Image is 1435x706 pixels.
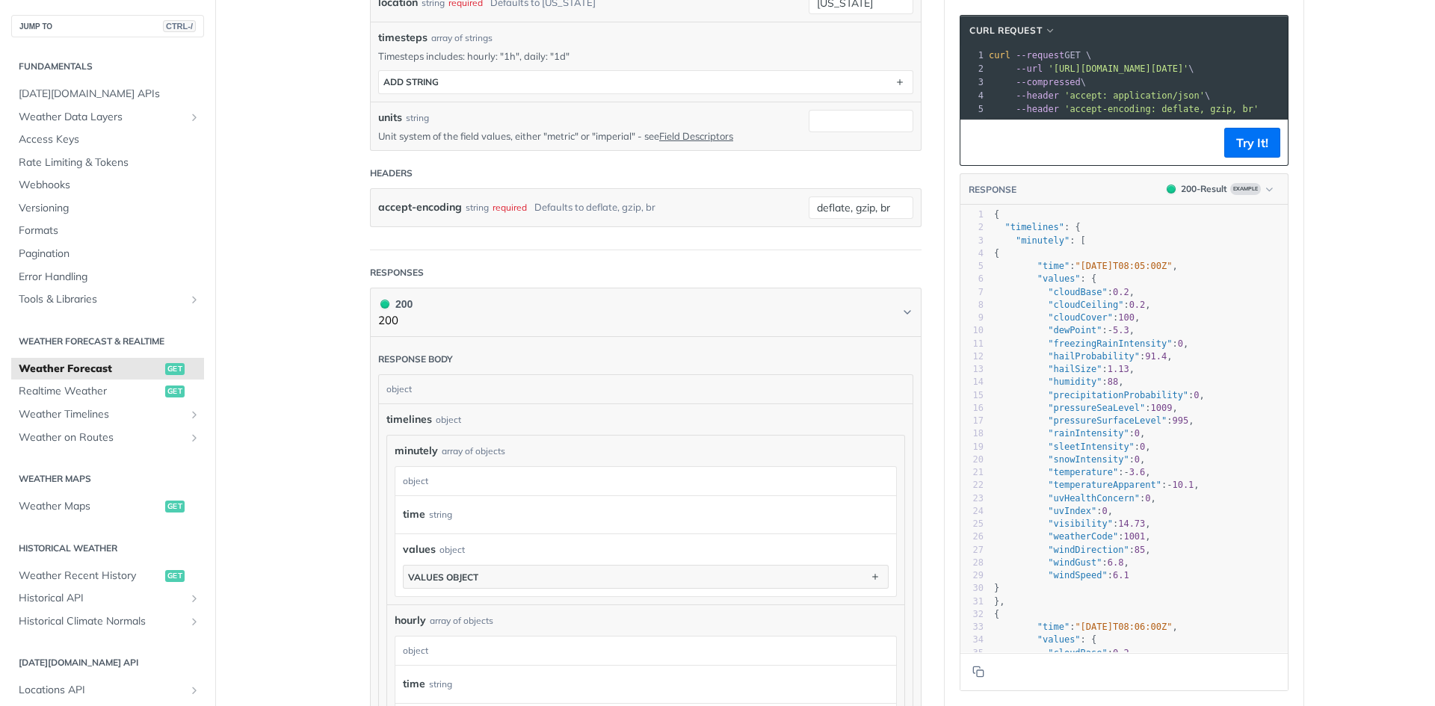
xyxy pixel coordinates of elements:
[994,622,1178,632] span: : ,
[968,182,1017,197] button: RESPONSE
[378,49,913,63] p: Timesteps includes: hourly: "1h", daily: "1d"
[994,634,1096,645] span: : {
[378,196,462,218] label: accept-encoding
[430,614,493,628] div: array of objects
[960,299,984,312] div: 8
[960,312,984,324] div: 9
[19,292,185,307] span: Tools & Libraries
[406,111,429,125] div: string
[994,506,1113,516] span: : ,
[19,87,200,102] span: [DATE][DOMAIN_NAME] APIs
[960,89,986,102] div: 4
[11,403,204,426] a: Weather TimelinesShow subpages for Weather Timelines
[11,15,204,37] button: JUMP TOCTRL-/
[1113,648,1129,658] span: 0.2
[1167,480,1172,490] span: -
[960,582,984,595] div: 30
[370,266,424,279] div: Responses
[960,247,984,260] div: 4
[994,531,1151,542] span: : ,
[1048,403,1145,413] span: "pressureSeaLevel"
[1048,545,1129,555] span: "windDirection"
[1181,182,1227,196] div: 200 - Result
[1224,128,1280,158] button: Try It!
[994,235,1086,246] span: : [
[1145,493,1150,504] span: 0
[1108,364,1129,374] span: 1.13
[960,286,984,299] div: 7
[383,76,439,87] div: ADD string
[994,428,1145,439] span: : ,
[1048,648,1107,658] span: "cloudBase"
[960,260,984,273] div: 5
[19,201,200,216] span: Versioning
[386,412,432,427] span: timelines
[19,569,161,583] span: Weather Recent History
[960,221,984,234] div: 2
[1118,312,1135,323] span: 100
[11,128,204,151] a: Access Keys
[436,413,461,427] div: object
[165,501,185,513] span: get
[1016,90,1059,101] span: --header
[11,656,204,669] h2: [DATE][DOMAIN_NAME] API
[994,454,1145,465] span: : ,
[429,673,452,695] div: string
[378,353,453,366] div: Response body
[188,684,200,696] button: Show subpages for Locations API
[431,31,493,45] div: array of strings
[994,390,1205,400] span: : ,
[1037,622,1070,632] span: "time"
[1129,467,1146,477] span: 3.6
[989,50,1091,61] span: GET \
[19,132,200,147] span: Access Keys
[1048,364,1102,374] span: "hailSize"
[439,543,465,557] div: object
[378,296,413,312] div: 200
[19,362,161,377] span: Weather Forecast
[163,20,196,32] span: CTRL-/
[1048,64,1188,74] span: '[URL][DOMAIN_NAME][DATE]'
[1102,506,1108,516] span: 0
[994,351,1173,362] span: : ,
[11,427,204,449] a: Weather on RoutesShow subpages for Weather on Routes
[1075,261,1172,271] span: "[DATE]T08:05:00Z"
[19,614,185,629] span: Historical Climate Normals
[11,335,204,348] h2: Weather Forecast & realtime
[960,402,984,415] div: 16
[1048,518,1113,529] span: "visibility"
[11,197,204,220] a: Versioning
[960,505,984,518] div: 24
[994,222,1081,232] span: : {
[11,472,204,486] h2: Weather Maps
[994,518,1151,529] span: : ,
[1151,403,1173,413] span: 1009
[1004,222,1064,232] span: "timelines"
[1048,531,1118,542] span: "weatherCode"
[1037,273,1081,284] span: "values"
[1123,531,1145,542] span: 1001
[1048,415,1167,426] span: "pressureSurfaceLevel"
[1016,104,1059,114] span: --header
[960,557,984,569] div: 28
[960,338,984,350] div: 11
[11,679,204,702] a: Locations APIShow subpages for Locations API
[11,495,204,518] a: Weather Mapsget
[994,312,1140,323] span: : ,
[19,247,200,261] span: Pagination
[994,609,999,619] span: {
[11,60,204,73] h2: Fundamentals
[188,409,200,421] button: Show subpages for Weather Timelines
[960,634,984,646] div: 34
[188,111,200,123] button: Show subpages for Weather Data Layers
[960,363,984,376] div: 13
[1135,428,1140,439] span: 0
[395,443,438,459] span: minutely
[1113,325,1129,335] span: 5.3
[1048,377,1102,387] span: "humidity"
[19,110,185,125] span: Weather Data Layers
[11,220,204,242] a: Formats
[1075,622,1172,632] span: "[DATE]T08:06:00Z"
[1230,183,1261,195] span: Example
[395,613,426,628] span: hourly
